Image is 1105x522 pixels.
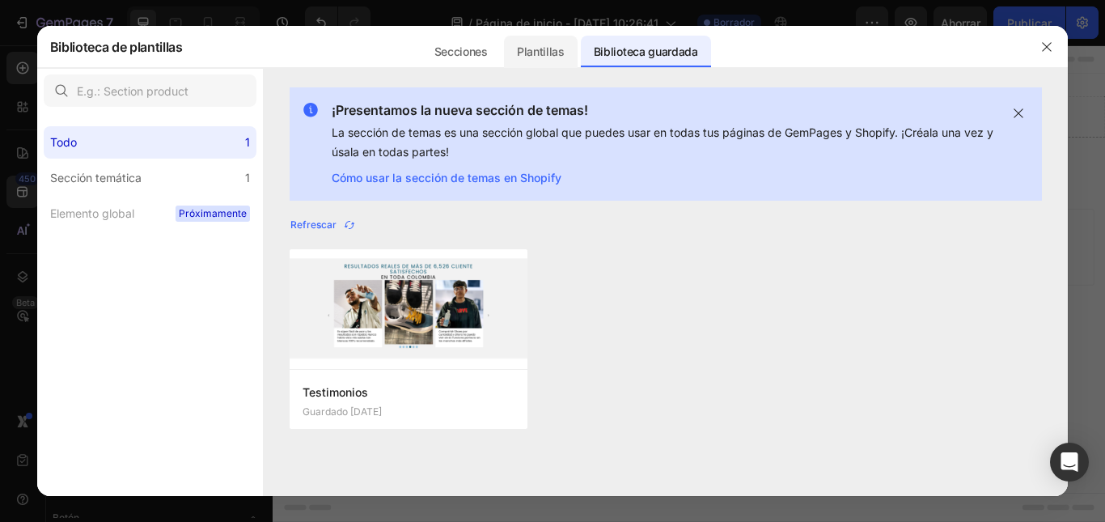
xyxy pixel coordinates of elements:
font: Elemento global [50,206,134,220]
div: Abrir Intercom Messenger [1050,443,1089,482]
font: Refrescar [290,219,337,231]
font: La sección de temas es una sección global que puedes usar en todas tus páginas de GemPages y Shop... [332,125,993,159]
font: Biblioteca guardada [594,45,698,58]
font: Añadir sección [447,184,525,197]
font: Todo [50,135,77,149]
font: Cómo usar la sección de temas en Shopify [332,171,561,185]
font: desde URL o imagen [431,240,525,252]
font: 1 [245,171,250,185]
font: Plantillas [517,45,565,58]
font: Sección temática [50,171,142,185]
font: Próximamente [179,207,247,219]
font: Generar diseño [438,220,520,234]
font: Guardado [DATE] [303,405,382,418]
font: Biblioteca de plantillas [50,39,183,55]
img: -a-gempagesversionv7shop-id501379694227096506theme-section-id559620002714485545.jpg [290,249,527,369]
font: [PERSON_NAME] [294,220,387,234]
font: 1 [245,135,250,149]
input: E.g.: Section product [44,74,256,107]
a: Cómo usar la sección de temas en Shopify [332,168,994,188]
font: Añadir sección en blanco [556,220,692,234]
font: Testimonios [303,385,368,399]
font: Soltar elemento aquí [448,77,543,89]
font: Secciones [434,45,488,58]
button: Refrescar [290,214,357,236]
font: luego arrastra y suelta elementos [547,240,700,252]
font: ¡Presentamos la nueva sección de temas! [332,102,588,118]
font: inspirado por expertos en CRO [269,240,409,252]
